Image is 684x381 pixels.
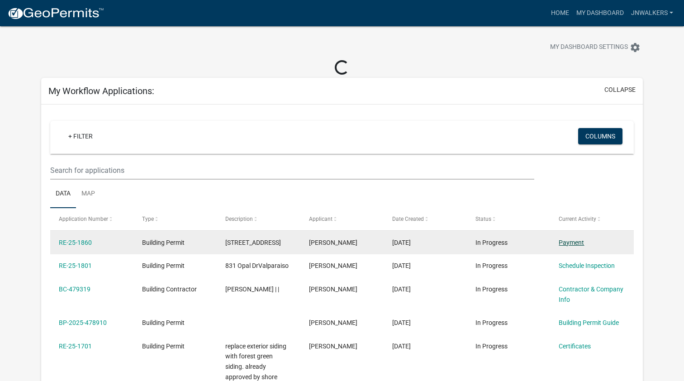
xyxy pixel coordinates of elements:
datatable-header-cell: Current Activity [550,208,633,230]
a: Home [547,5,573,22]
span: In Progress [475,319,508,326]
span: Building Permit [142,262,185,269]
span: 340 S St Rd 2Hebron [225,239,281,246]
a: BP-2025-478910 [59,319,107,326]
span: Type [142,216,154,222]
span: nathan walker [309,343,357,350]
a: + Filter [61,128,100,144]
input: Search for applications [50,161,535,180]
a: Payment [559,239,584,246]
span: nathan walker | | [225,286,279,293]
span: 09/08/2025 [392,343,411,350]
i: settings [630,42,641,53]
a: jnwalkers [627,5,677,22]
span: In Progress [475,343,508,350]
datatable-header-cell: Status [467,208,550,230]
a: Map [76,180,100,209]
span: Description [225,216,253,222]
span: In Progress [475,262,508,269]
span: 09/24/2025 [392,239,411,246]
a: Certificates [559,343,591,350]
span: In Progress [475,239,508,246]
span: Building Contractor [142,286,197,293]
a: BC-479319 [59,286,90,293]
span: nathan walker [309,239,357,246]
a: Schedule Inspection [559,262,615,269]
h5: My Workflow Applications: [48,86,154,96]
datatable-header-cell: Date Created [384,208,467,230]
a: Building Permit Guide [559,319,619,326]
span: Application Number [59,216,108,222]
span: Building Permit [142,239,185,246]
datatable-header-cell: Applicant [300,208,383,230]
a: RE-25-1860 [59,239,92,246]
span: 09/15/2025 [392,319,411,326]
span: 09/16/2025 [392,286,411,293]
button: Columns [578,128,622,144]
span: Building Permit [142,343,185,350]
span: nathan walker [309,286,357,293]
span: In Progress [475,286,508,293]
a: RE-25-1701 [59,343,92,350]
span: nathan walker [309,319,357,326]
span: Status [475,216,491,222]
span: nathan walker [309,262,357,269]
datatable-header-cell: Application Number [50,208,133,230]
a: My Dashboard [573,5,627,22]
span: Date Created [392,216,424,222]
span: 09/16/2025 [392,262,411,269]
span: 831 Opal DrValparaiso [225,262,289,269]
span: Applicant [309,216,332,222]
span: My Dashboard Settings [550,42,628,53]
a: RE-25-1801 [59,262,92,269]
datatable-header-cell: Description [217,208,300,230]
a: Data [50,180,76,209]
button: collapse [604,85,636,95]
span: Building Permit [142,319,185,326]
a: Contractor & Company Info [559,286,623,303]
button: My Dashboard Settingssettings [543,38,648,56]
span: Current Activity [559,216,596,222]
datatable-header-cell: Type [133,208,217,230]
